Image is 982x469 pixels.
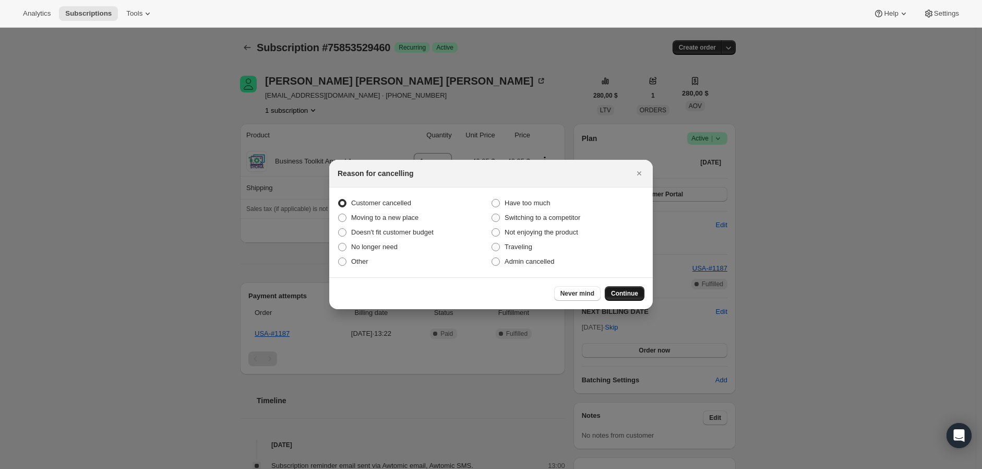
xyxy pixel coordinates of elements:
[505,257,554,265] span: Admin cancelled
[59,6,118,21] button: Subscriptions
[632,166,646,181] button: Cerrar
[560,289,594,298] span: Never mind
[126,9,142,18] span: Tools
[934,9,959,18] span: Settings
[351,228,434,236] span: Doesn't fit customer budget
[120,6,159,21] button: Tools
[505,214,580,221] span: Switching to a competitor
[884,9,898,18] span: Help
[505,243,532,251] span: Traveling
[947,423,972,448] div: Open Intercom Messenger
[351,199,411,207] span: Customer cancelled
[17,6,57,21] button: Analytics
[65,9,112,18] span: Subscriptions
[351,243,398,251] span: No longer need
[351,214,418,221] span: Moving to a new place
[351,257,368,265] span: Other
[917,6,965,21] button: Settings
[554,286,601,301] button: Never mind
[23,9,51,18] span: Analytics
[505,228,578,236] span: Not enjoying the product
[611,289,638,298] span: Continue
[605,286,644,301] button: Continue
[338,168,413,179] h2: Reason for cancelling
[505,199,550,207] span: Have too much
[867,6,915,21] button: Help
